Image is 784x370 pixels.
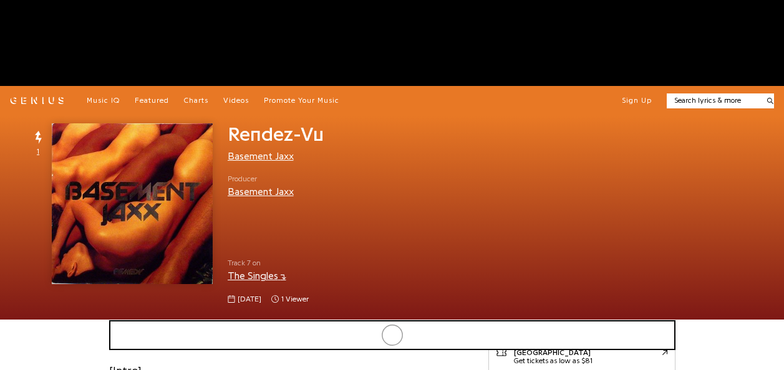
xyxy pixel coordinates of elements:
button: Sign Up [622,96,652,106]
a: Basement Jaxx [228,151,294,161]
img: Cover art for Rendez-Vu by Basement Jaxx [52,123,213,284]
div: Get tickets as low as $81 [514,357,662,366]
span: Videos [223,97,249,104]
span: Music IQ [87,97,120,104]
span: Track 7 on [228,258,468,268]
span: 1 viewer [281,294,309,305]
span: Producer [228,174,294,184]
span: Featured [135,97,169,104]
span: [DATE] [238,294,261,305]
span: Charts [184,97,208,104]
a: Basement Jaxx [228,187,294,197]
a: Featured [135,96,169,106]
span: 1 [37,146,39,157]
input: Search lyrics & more [667,95,760,106]
a: Promote Your Music [264,96,339,106]
a: Charts [184,96,208,106]
a: Music IQ [87,96,120,106]
span: 1 viewer [271,294,309,305]
a: The Singles [228,271,286,281]
span: Rendez-Vu [228,125,324,145]
span: Promote Your Music [264,97,339,104]
a: Videos [223,96,249,106]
